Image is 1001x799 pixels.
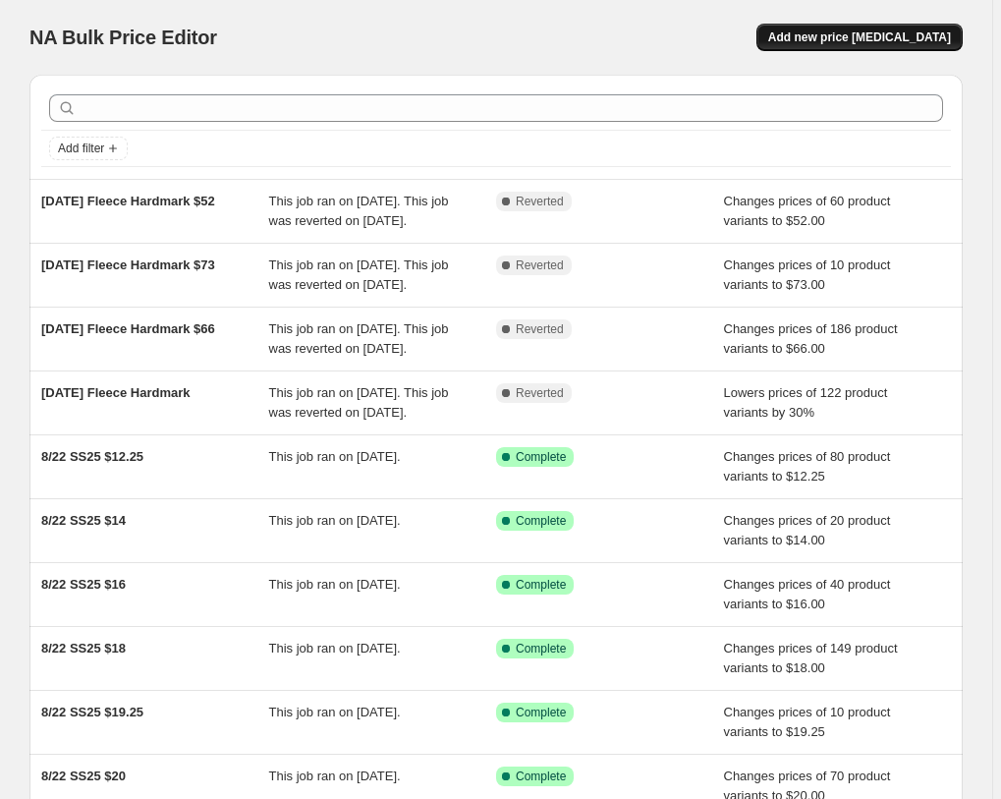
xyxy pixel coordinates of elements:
[41,194,215,208] span: [DATE] Fleece Hardmark $52
[516,194,564,209] span: Reverted
[41,257,215,272] span: [DATE] Fleece Hardmark $73
[516,257,564,273] span: Reverted
[269,194,449,228] span: This job ran on [DATE]. This job was reverted on [DATE].
[516,321,564,337] span: Reverted
[41,577,126,592] span: 8/22 SS25 $16
[768,29,951,45] span: Add new price [MEDICAL_DATA]
[41,449,143,464] span: 8/22 SS25 $12.25
[724,449,891,484] span: Changes prices of 80 product variants to $12.25
[269,577,401,592] span: This job ran on [DATE].
[269,321,449,356] span: This job ran on [DATE]. This job was reverted on [DATE].
[516,449,566,465] span: Complete
[41,321,215,336] span: [DATE] Fleece Hardmark $66
[516,577,566,593] span: Complete
[49,137,128,160] button: Add filter
[58,141,104,156] span: Add filter
[516,385,564,401] span: Reverted
[516,769,566,784] span: Complete
[516,513,566,529] span: Complete
[724,705,891,739] span: Changes prices of 10 product variants to $19.25
[29,27,217,48] span: NA Bulk Price Editor
[756,24,963,51] button: Add new price [MEDICAL_DATA]
[41,513,126,528] span: 8/22 SS25 $14
[724,194,891,228] span: Changes prices of 60 product variants to $52.00
[41,385,190,400] span: [DATE] Fleece Hardmark
[724,513,891,547] span: Changes prices of 20 product variants to $14.00
[41,641,126,656] span: 8/22 SS25 $18
[516,705,566,720] span: Complete
[724,321,898,356] span: Changes prices of 186 product variants to $66.00
[269,385,449,420] span: This job ran on [DATE]. This job was reverted on [DATE].
[269,449,401,464] span: This job ran on [DATE].
[724,257,891,292] span: Changes prices of 10 product variants to $73.00
[41,705,143,719] span: 8/22 SS25 $19.25
[41,769,126,783] span: 8/22 SS25 $20
[724,385,888,420] span: Lowers prices of 122 product variants by 30%
[516,641,566,656] span: Complete
[269,257,449,292] span: This job ran on [DATE]. This job was reverted on [DATE].
[269,705,401,719] span: This job ran on [DATE].
[269,513,401,528] span: This job ran on [DATE].
[724,641,898,675] span: Changes prices of 149 product variants to $18.00
[269,769,401,783] span: This job ran on [DATE].
[269,641,401,656] span: This job ran on [DATE].
[724,577,891,611] span: Changes prices of 40 product variants to $16.00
